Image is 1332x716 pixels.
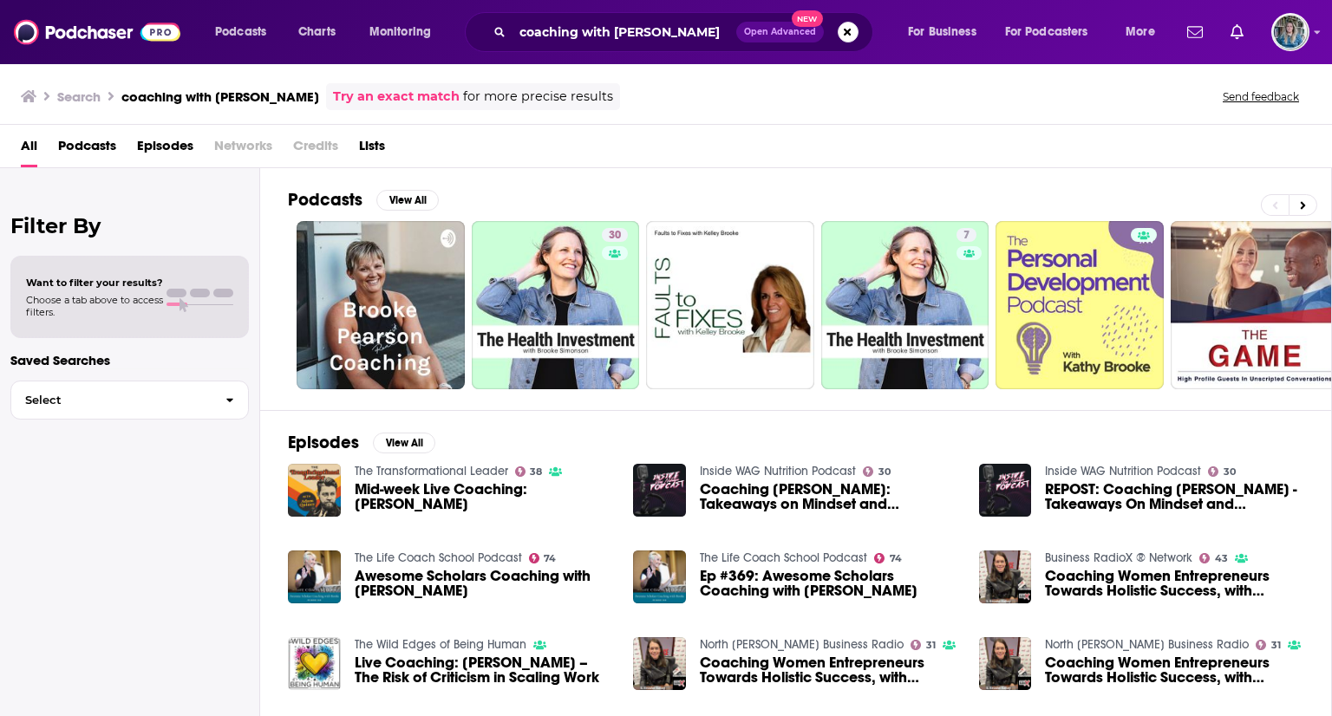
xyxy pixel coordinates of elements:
[979,464,1032,517] img: REPOST: Coaching Brooke Wells - Takeaways On Mindset and Motivation
[979,550,1032,603] img: Coaching Women Entrepreneurs Towards Holistic Success, with Brooke Bailey, S. Brooke Bailey Coaching
[1045,464,1201,478] a: Inside WAG Nutrition Podcast
[1113,18,1177,46] button: open menu
[700,655,958,685] a: Coaching Women Entrepreneurs Towards Holistic Success, with Brooke Bailey, S. Brooke Bailey Coaching
[288,432,435,453] a: EpisodesView All
[26,294,163,318] span: Choose a tab above to access filters.
[700,482,958,511] a: Coaching Brooke Wells: Takeaways on Mindset and Motivation
[10,381,249,420] button: Select
[293,132,338,167] span: Credits
[11,394,212,406] span: Select
[1045,655,1303,685] a: Coaching Women Entrepreneurs Towards Holistic Success, with Brooke Bailey, S. Brooke Bailey Coaching
[700,464,856,478] a: Inside WAG Nutrition Podcast
[357,18,454,46] button: open menu
[926,641,936,649] span: 31
[1218,89,1304,104] button: Send feedback
[288,189,439,211] a: PodcastsView All
[26,277,163,289] span: Want to filter your results?
[10,352,249,368] p: Saved Searches
[355,550,522,565] a: The Life Coach School Podcast
[1224,17,1250,47] a: Show notifications dropdown
[463,87,613,107] span: for more precise results
[744,28,816,36] span: Open Advanced
[1180,17,1210,47] a: Show notifications dropdown
[57,88,101,105] h3: Search
[14,16,180,49] img: Podchaser - Follow, Share and Rate Podcasts
[979,637,1032,690] img: Coaching Women Entrepreneurs Towards Holistic Success, with Brooke Bailey, S. Brooke Bailey Coaching
[355,655,613,685] span: Live Coaching: [PERSON_NAME] – The Risk of Criticism in Scaling Work
[1045,637,1249,652] a: North Fulton Business Radio
[288,550,341,603] img: Awesome Scholars Coaching with Brooke
[700,655,958,685] span: Coaching Women Entrepreneurs Towards Holistic Success, with [PERSON_NAME], [PERSON_NAME] [PERSON_...
[355,655,613,685] a: Live Coaching: Brooke Genn – The Risk of Criticism in Scaling Work
[874,553,902,563] a: 74
[633,464,686,517] img: Coaching Brooke Wells: Takeaways on Mindset and Motivation
[530,468,542,476] span: 38
[1215,555,1228,563] span: 43
[890,555,902,563] span: 74
[288,637,341,690] img: Live Coaching: Brooke Genn – The Risk of Criticism in Scaling Work
[896,18,998,46] button: open menu
[1199,553,1228,563] a: 43
[633,637,686,690] img: Coaching Women Entrepreneurs Towards Holistic Success, with Brooke Bailey, S. Brooke Bailey Coaching
[1271,13,1309,51] span: Logged in as EllaDavidson
[203,18,289,46] button: open menu
[700,569,958,598] a: Ep #369: Awesome Scholars Coaching with Brooke
[215,20,266,44] span: Podcasts
[1045,550,1192,565] a: Business RadioX ® Network
[821,221,989,389] a: 7
[1005,20,1088,44] span: For Podcasters
[700,550,867,565] a: The Life Coach School Podcast
[633,550,686,603] img: Ep #369: Awesome Scholars Coaching with Brooke
[957,228,976,242] a: 7
[355,569,613,598] span: Awesome Scholars Coaching with [PERSON_NAME]
[863,466,891,477] a: 30
[700,637,904,652] a: North Fulton Business Radio
[515,466,543,477] a: 38
[736,22,824,42] button: Open AdvancedNew
[609,227,621,244] span: 30
[355,637,526,652] a: The Wild Edges of Being Human
[288,189,362,211] h2: Podcasts
[911,640,936,650] a: 31
[298,20,336,44] span: Charts
[288,432,359,453] h2: Episodes
[121,88,319,105] h3: coaching with [PERSON_NAME]
[908,20,976,44] span: For Business
[1045,482,1303,511] span: REPOST: Coaching [PERSON_NAME] - Takeaways On Mindset and Motivation
[355,464,508,478] a: The Transformational Leader
[369,20,431,44] span: Monitoring
[21,132,37,167] a: All
[355,569,613,598] a: Awesome Scholars Coaching with Brooke
[1271,13,1309,51] img: User Profile
[376,190,439,211] button: View All
[1045,655,1303,685] span: Coaching Women Entrepreneurs Towards Holistic Success, with [PERSON_NAME], [PERSON_NAME] [PERSON_...
[1208,466,1236,477] a: 30
[359,132,385,167] span: Lists
[481,12,890,52] div: Search podcasts, credits, & more...
[288,464,341,517] img: Mid-week Live Coaching: Brooke
[287,18,346,46] a: Charts
[355,482,613,511] span: Mid-week Live Coaching: [PERSON_NAME]
[1126,20,1155,44] span: More
[10,213,249,238] h2: Filter By
[513,18,736,46] input: Search podcasts, credits, & more...
[58,132,116,167] a: Podcasts
[1256,640,1281,650] a: 31
[355,482,613,511] a: Mid-week Live Coaching: Brooke
[544,555,556,563] span: 74
[963,227,970,244] span: 7
[700,482,958,511] span: Coaching [PERSON_NAME]: Takeaways on Mindset and Motivation
[1045,569,1303,598] span: Coaching Women Entrepreneurs Towards Holistic Success, with [PERSON_NAME], [PERSON_NAME] [PERSON_...
[994,18,1113,46] button: open menu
